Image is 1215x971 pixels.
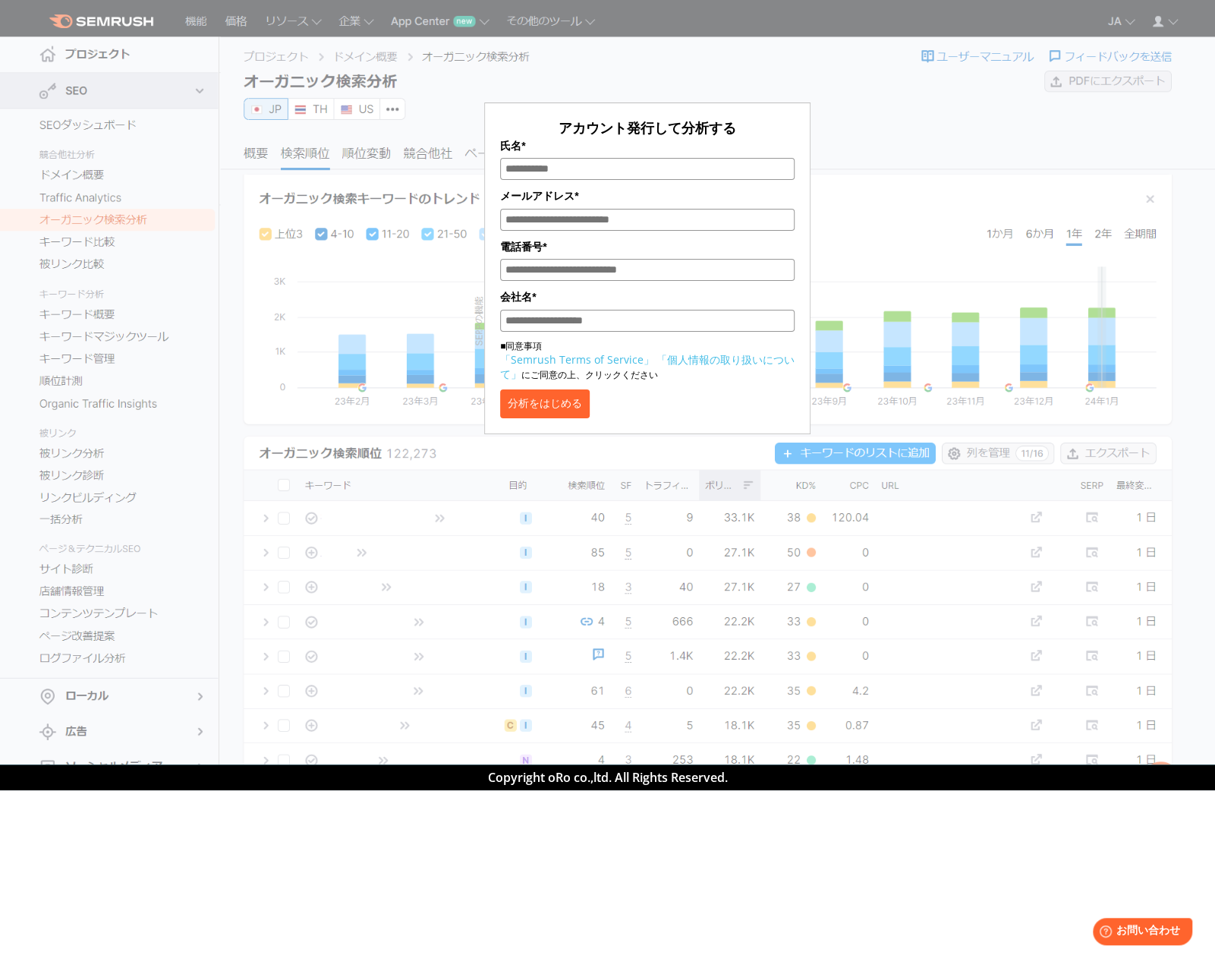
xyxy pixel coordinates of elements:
button: 分析をはじめる [500,389,590,418]
a: 「Semrush Terms of Service」 [500,352,654,367]
p: ■同意事項 にご同意の上、クリックください [500,339,795,382]
a: 「個人情報の取り扱いについて」 [500,352,795,381]
span: Copyright oRo co.,ltd. All Rights Reserved. [488,769,728,786]
label: 電話番号* [500,238,795,255]
iframe: Help widget launcher [1080,912,1198,954]
label: メールアドレス* [500,188,795,204]
span: アカウント発行して分析する [559,118,736,137]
